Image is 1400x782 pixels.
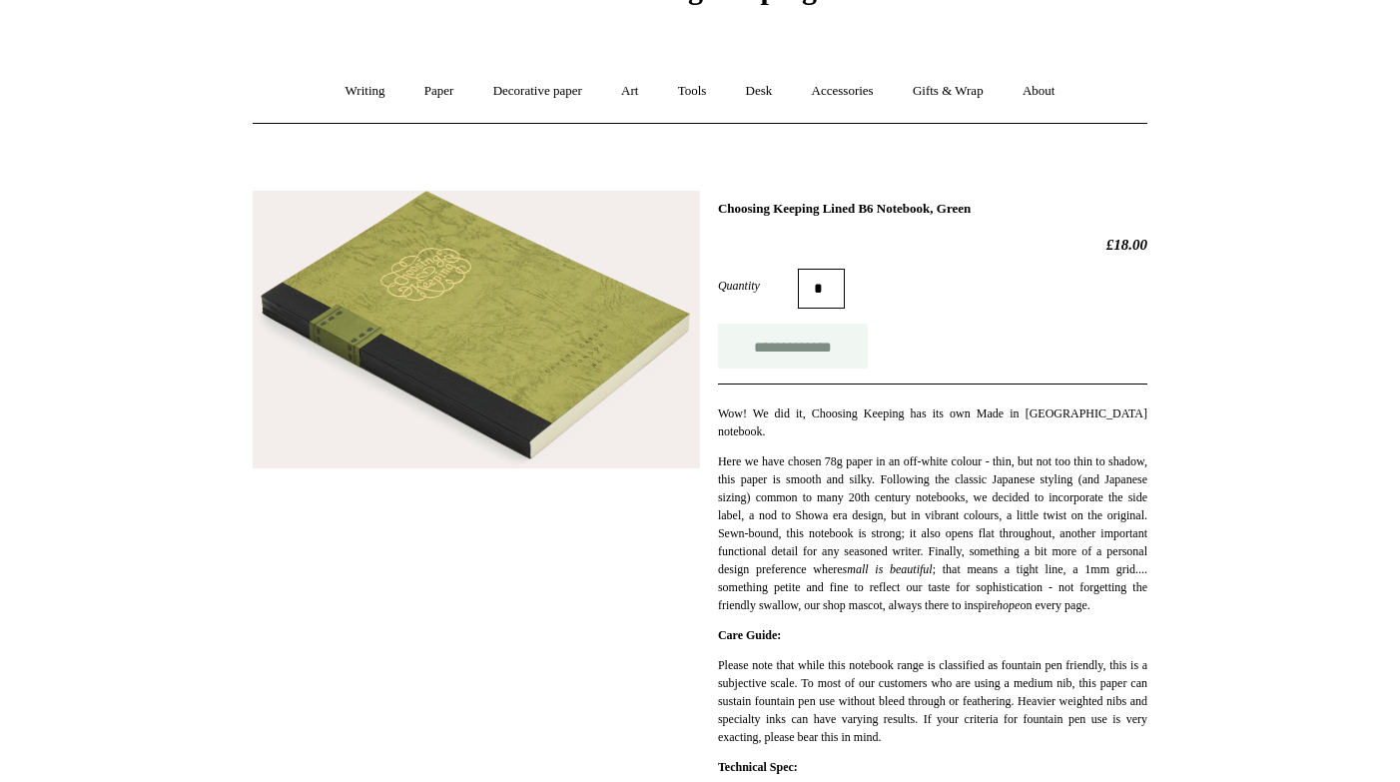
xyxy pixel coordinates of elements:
[1005,65,1073,118] a: About
[895,65,1002,118] a: Gifts & Wrap
[718,656,1147,746] p: Please note that while this notebook range is classified as fountain pen friendly, this is a subj...
[718,628,781,642] strong: Care Guide:
[660,65,725,118] a: Tools
[718,277,798,295] label: Quantity
[997,598,1020,612] em: hope
[603,65,656,118] a: Art
[718,404,1147,440] p: Wow! We did it, Choosing Keeping has its own Made in [GEOGRAPHIC_DATA] notebook.
[843,562,933,576] em: small is beautiful
[475,65,600,118] a: Decorative paper
[406,65,472,118] a: Paper
[718,236,1147,254] h2: £18.00
[328,65,403,118] a: Writing
[253,191,700,469] img: Choosing Keeping Lined B6 Notebook, Green
[718,201,1147,217] h1: Choosing Keeping Lined B6 Notebook, Green
[794,65,892,118] a: Accessories
[718,452,1147,614] p: Here we have chosen 78g paper in an off-white colour - thin, but not too thin to shadow, this pap...
[728,65,791,118] a: Desk
[718,760,798,774] strong: Technical Spec:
